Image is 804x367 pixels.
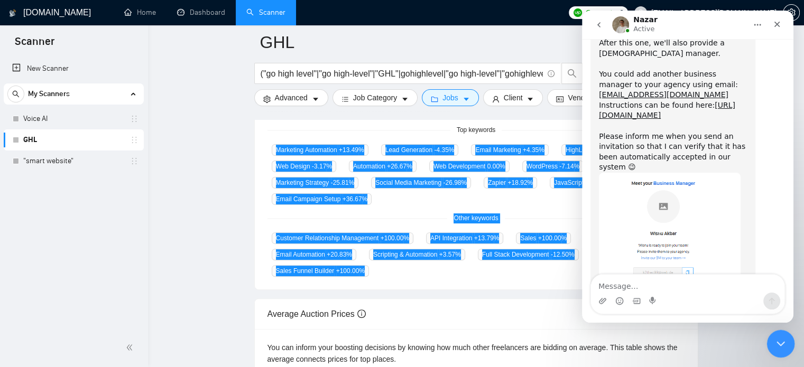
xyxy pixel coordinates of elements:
[381,144,459,156] span: Lead Generation
[422,89,479,106] button: folderJobscaret-down
[339,146,364,154] span: +13.49 %
[434,146,454,154] span: -4.35 %
[8,90,24,98] span: search
[381,234,409,242] span: +100.00 %
[783,8,800,17] a: setting
[272,232,414,244] span: Customer Relationship Management
[484,177,537,189] span: Zapier
[450,125,502,135] span: Top keywords
[4,58,144,79] li: New Scanner
[568,92,591,103] span: Vendor
[9,264,202,282] textarea: Message…
[124,8,156,17] a: homeHome
[272,161,337,172] span: Web Design
[478,249,579,260] span: Full Stack Development
[272,265,369,277] span: Sales Funnel Builder
[357,309,366,318] span: info-circle
[387,163,412,170] span: +26.67 %
[272,249,356,260] span: Email Automation
[474,234,500,242] span: +13.79 %
[547,89,612,106] button: idcardVendorcaret-down
[586,7,617,18] span: Connects:
[130,157,138,165] span: holder
[272,193,372,205] span: Email Campaign Setup
[67,286,76,295] button: Start recording
[783,4,800,21] button: setting
[28,83,70,105] span: My Scanners
[260,29,677,55] input: Scanner name...
[12,58,135,79] a: New Scanner
[538,234,567,242] span: +100.00 %
[426,232,503,244] span: API Integration
[559,163,579,170] span: -7.14 %
[9,5,16,22] img: logo
[312,163,332,170] span: -3.17 %
[17,80,146,88] a: [EMAIL_ADDRESS][DOMAIN_NAME]
[371,177,471,189] span: Social Media Marketing
[23,129,124,150] a: GHL
[7,86,24,102] button: search
[181,282,198,299] button: Send a message…
[369,249,465,260] span: Scripting & Automation
[637,9,644,16] span: user
[582,11,793,323] iframe: Intercom live chat
[267,342,685,365] div: You can inform your boosting decisions by knowing how much other freelancers are bidding on avera...
[17,121,165,162] div: Please inform me when you send an invitation so that I can verify that it has been automatically ...
[272,177,359,189] span: Marketing Strategy
[522,161,584,172] span: WordPress
[442,92,458,103] span: Jobs
[483,89,543,106] button: userClientcaret-down
[6,34,63,56] span: Scanner
[353,92,397,103] span: Job Category
[130,115,138,123] span: holder
[447,213,504,223] span: Other keywords
[429,161,510,172] span: Web Development
[463,95,470,103] span: caret-down
[431,95,438,103] span: folder
[443,179,467,186] span: -26.98 %
[275,92,308,103] span: Advanced
[471,144,548,156] span: Email Marketing
[332,89,418,106] button: barsJob Categorycaret-down
[349,161,417,172] span: Automation
[343,195,368,203] span: +36.67 %
[492,95,500,103] span: user
[130,136,138,144] span: holder
[23,150,124,172] a: "smart website"
[507,179,533,186] span: +18.92 %
[562,69,582,78] span: search
[312,95,319,103] span: caret-down
[341,95,349,103] span: bars
[487,163,505,170] span: 0.00 %
[556,95,563,103] span: idcard
[126,342,136,353] span: double-left
[548,70,555,77] span: info-circle
[574,8,582,17] img: upwork-logo.png
[331,179,355,186] span: -25.81 %
[246,8,285,17] a: searchScanner
[23,108,124,129] a: Voice AI
[620,7,624,18] span: 0
[516,232,571,244] span: Sales
[336,267,365,275] span: +100.00 %
[4,83,144,172] li: My Scanners
[33,286,42,295] button: Emoji picker
[261,67,543,80] input: Search Freelance Jobs...
[767,330,795,358] iframe: Intercom live chat
[50,286,59,295] button: Gif picker
[551,251,575,258] span: -12.50 %
[177,8,225,17] a: dashboardDashboard
[783,8,799,17] span: setting
[550,177,615,189] span: JavaScript
[254,89,328,106] button: settingAdvancedcaret-down
[561,144,622,156] span: HighLevel
[526,95,534,103] span: caret-down
[267,299,685,329] div: Average Auction Prices
[439,251,461,258] span: +3.57 %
